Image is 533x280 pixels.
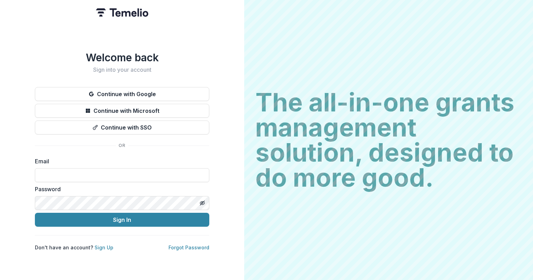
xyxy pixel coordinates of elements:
h1: Welcome back [35,51,209,64]
button: Sign In [35,213,209,227]
img: Temelio [96,8,148,17]
label: Password [35,185,205,193]
button: Toggle password visibility [197,197,208,209]
button: Continue with Google [35,87,209,101]
a: Forgot Password [168,244,209,250]
p: Don't have an account? [35,244,113,251]
button: Continue with Microsoft [35,104,209,118]
label: Email [35,157,205,165]
a: Sign Up [95,244,113,250]
button: Continue with SSO [35,120,209,134]
h2: Sign into your account [35,67,209,73]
